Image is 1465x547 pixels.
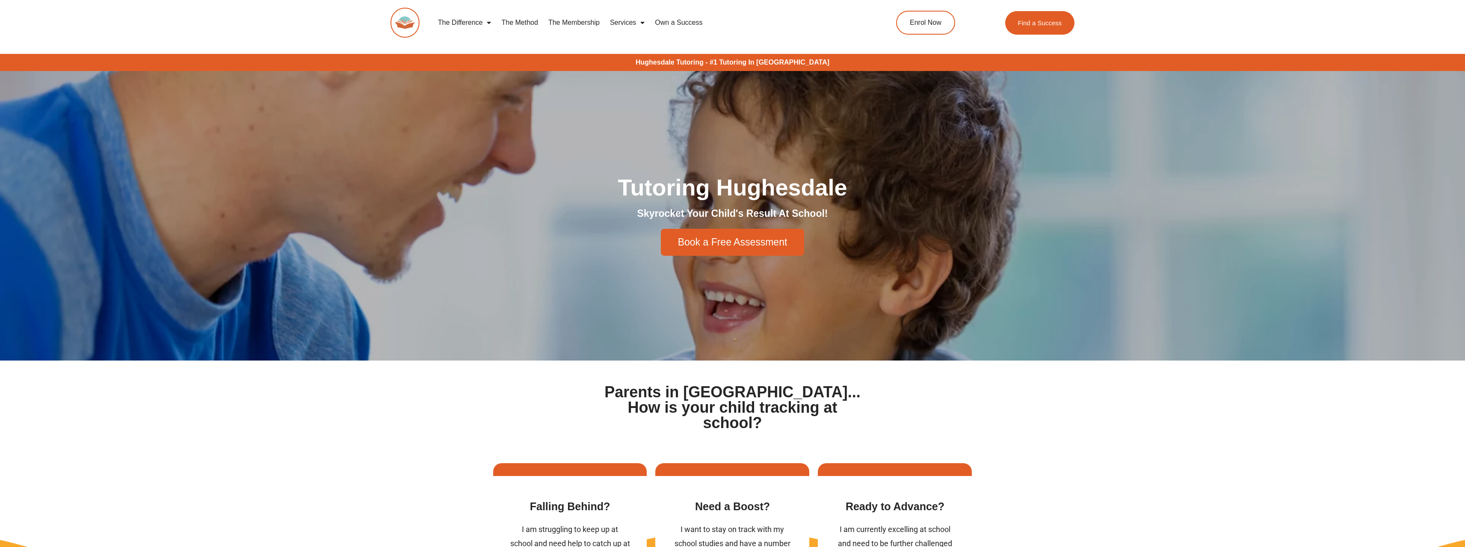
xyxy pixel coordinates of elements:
[1005,11,1075,35] a: Find a Success
[672,500,792,514] h3: Need a Boost?
[678,237,787,247] span: Book a Free Assessment
[605,13,650,33] a: Services
[601,384,864,431] h1: Parents in [GEOGRAPHIC_DATA]... How is your child tracking at school?
[896,11,955,35] a: Enrol Now
[543,13,605,33] a: The Membership
[510,500,630,514] h3: Falling Behind​?
[835,500,955,514] h3: Ready to Advance​?
[493,207,972,220] h2: Skyrocket Your Child's Result At School!
[910,19,941,26] span: Enrol Now
[433,13,857,33] nav: Menu
[1018,20,1062,26] span: Find a Success
[661,229,805,256] a: Book a Free Assessment
[496,13,543,33] a: The Method
[493,176,972,199] h1: Tutoring Hughesdale
[433,13,497,33] a: The Difference
[650,13,707,33] a: Own a Success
